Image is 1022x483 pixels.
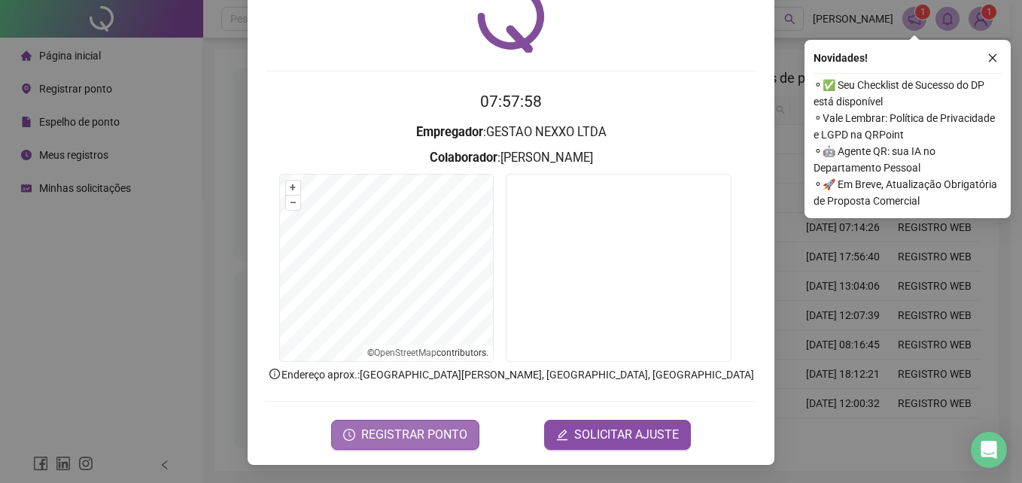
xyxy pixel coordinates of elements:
[268,367,281,381] span: info-circle
[814,176,1002,209] span: ⚬ 🚀 Em Breve, Atualização Obrigatória de Proposta Comercial
[286,196,300,210] button: –
[361,426,467,444] span: REGISTRAR PONTO
[374,348,436,358] a: OpenStreetMap
[971,432,1007,468] div: Open Intercom Messenger
[814,143,1002,176] span: ⚬ 🤖 Agente QR: sua IA no Departamento Pessoal
[266,148,756,168] h3: : [PERSON_NAME]
[367,348,488,358] li: © contributors.
[814,50,868,66] span: Novidades !
[544,420,691,450] button: editSOLICITAR AJUSTE
[814,110,1002,143] span: ⚬ Vale Lembrar: Política de Privacidade e LGPD na QRPoint
[430,150,497,165] strong: Colaborador
[416,125,483,139] strong: Empregador
[556,429,568,441] span: edit
[266,366,756,383] p: Endereço aprox. : [GEOGRAPHIC_DATA][PERSON_NAME], [GEOGRAPHIC_DATA], [GEOGRAPHIC_DATA]
[987,53,998,63] span: close
[266,123,756,142] h3: : GESTAO NEXXO LTDA
[343,429,355,441] span: clock-circle
[331,420,479,450] button: REGISTRAR PONTO
[480,93,542,111] time: 07:57:58
[574,426,679,444] span: SOLICITAR AJUSTE
[814,77,1002,110] span: ⚬ ✅ Seu Checklist de Sucesso do DP está disponível
[286,181,300,195] button: +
